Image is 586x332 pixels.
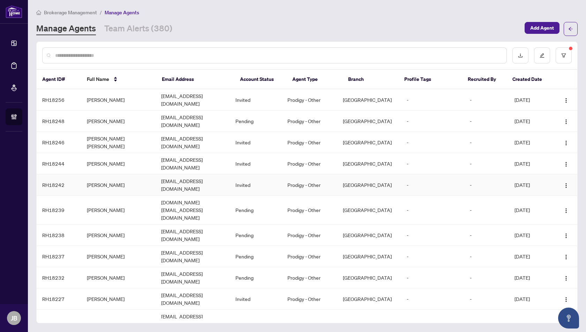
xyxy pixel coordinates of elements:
td: [EMAIL_ADDRESS][DOMAIN_NAME] [156,288,230,310]
td: [DOMAIN_NAME][EMAIL_ADDRESS][DOMAIN_NAME] [156,196,230,225]
td: RH18246 [37,132,81,153]
th: Recruited By [462,70,507,89]
td: [PERSON_NAME] [81,174,156,196]
button: Logo [561,229,572,241]
td: - [464,310,509,331]
td: Invited [230,89,282,111]
td: RH18238 [37,225,81,246]
button: Logo [561,115,572,127]
td: Prodigy - Other [282,132,338,153]
td: [PERSON_NAME] [81,246,156,267]
td: - [464,196,509,225]
td: [PERSON_NAME] [81,111,156,132]
button: Logo [561,179,572,190]
button: Logo [561,94,572,105]
button: filter [556,47,572,63]
td: - [464,174,509,196]
span: Full Name [87,75,109,83]
button: edit [534,47,550,63]
td: - [401,225,464,246]
td: [GEOGRAPHIC_DATA] [337,153,401,174]
td: [GEOGRAPHIC_DATA] [337,89,401,111]
button: Logo [561,204,572,216]
td: [DATE] [509,153,554,174]
td: Invited [230,153,282,174]
td: - [401,132,464,153]
td: RH18244 [37,153,81,174]
img: Logo [563,98,569,103]
th: Agent Type [287,70,343,89]
span: Brokerage Management [44,9,97,16]
td: [GEOGRAPHIC_DATA] [337,174,401,196]
a: Manage Agents [36,23,96,35]
td: Invited [230,288,282,310]
td: [DATE] [509,267,554,288]
td: [GEOGRAPHIC_DATA] [337,267,401,288]
td: - [401,246,464,267]
th: Agent ID# [37,70,81,89]
td: [EMAIL_ADDRESS][DOMAIN_NAME] [156,132,230,153]
span: home [36,10,41,15]
li: / [100,8,102,16]
button: Logo [561,158,572,169]
th: Email Address [156,70,234,89]
td: [EMAIL_ADDRESS][DOMAIN_NAME] [156,225,230,246]
td: [PERSON_NAME] [81,89,156,111]
img: Logo [563,297,569,302]
td: - [401,89,464,111]
img: logo [6,5,22,18]
td: - [464,246,509,267]
td: - [464,132,509,153]
a: Team Alerts (380) [104,23,172,35]
img: Logo [563,119,569,124]
td: Pending [230,196,282,225]
th: Branch [343,70,399,89]
td: RH18242 [37,174,81,196]
td: [EMAIL_ADDRESS][DOMAIN_NAME] [156,310,230,331]
td: [DATE] [509,288,554,310]
td: [DATE] [509,225,554,246]
td: [DATE] [509,310,554,331]
td: RH18237 [37,246,81,267]
td: [GEOGRAPHIC_DATA] [337,196,401,225]
span: filter [561,53,566,58]
td: [GEOGRAPHIC_DATA] [337,310,401,331]
td: - [464,267,509,288]
td: Pending [230,225,282,246]
td: - [401,111,464,132]
img: Logo [563,276,569,281]
th: Full Name [81,70,156,89]
td: RH18227 [37,288,81,310]
td: Pending [230,111,282,132]
button: Logo [561,272,572,283]
td: RH18232 [37,267,81,288]
td: RH18225 [37,310,81,331]
button: Logo [561,293,572,304]
td: [EMAIL_ADDRESS][DOMAIN_NAME] [156,89,230,111]
td: [EMAIL_ADDRESS][DOMAIN_NAME] [156,153,230,174]
img: Logo [563,183,569,188]
td: [PERSON_NAME] [81,196,156,225]
th: Created Date [507,70,551,89]
span: JB [11,313,17,323]
td: - [464,153,509,174]
td: - [464,89,509,111]
td: - [401,174,464,196]
td: [GEOGRAPHIC_DATA] [337,246,401,267]
td: Prodigy - Other [282,267,338,288]
td: Prodigy - Other [282,246,338,267]
td: [GEOGRAPHIC_DATA] [337,132,401,153]
td: - [401,153,464,174]
td: Prodigy - Other [282,174,338,196]
td: RH18256 [37,89,81,111]
td: - [401,267,464,288]
td: - [464,225,509,246]
td: - [401,196,464,225]
button: Add Agent [525,22,559,34]
td: [PERSON_NAME] [81,288,156,310]
td: [PERSON_NAME] [81,267,156,288]
td: [EMAIL_ADDRESS][DOMAIN_NAME] [156,111,230,132]
td: [DATE] [509,174,554,196]
span: edit [540,53,544,58]
td: [PERSON_NAME] [81,225,156,246]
